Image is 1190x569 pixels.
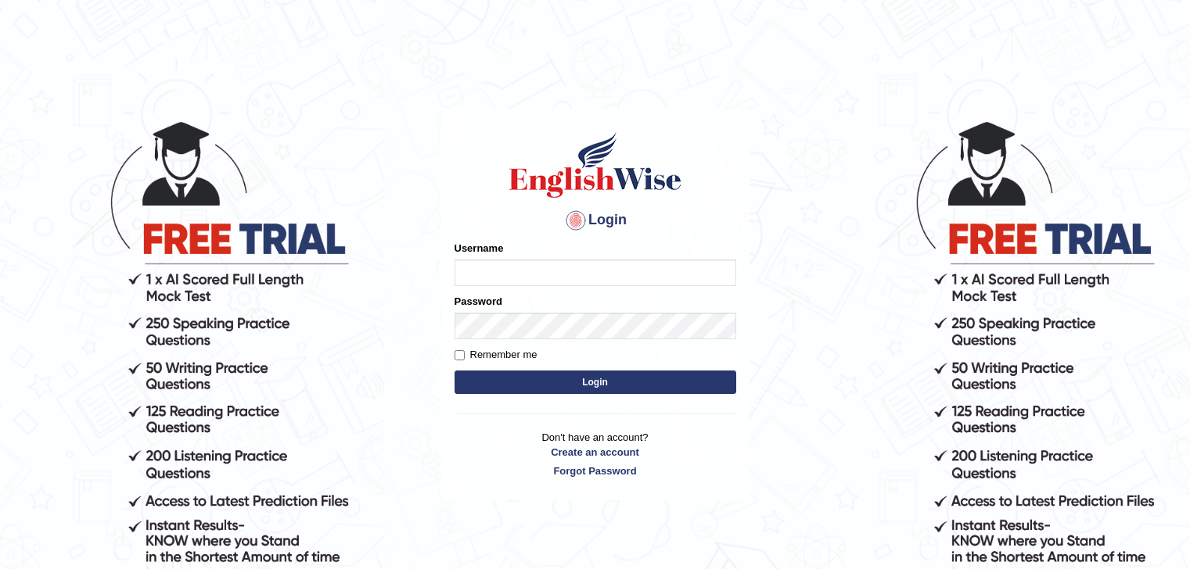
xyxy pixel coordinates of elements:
label: Remember me [455,347,537,363]
p: Don't have an account? [455,430,736,478]
a: Create an account [455,445,736,460]
a: Forgot Password [455,463,736,478]
img: Logo of English Wise sign in for intelligent practice with AI [506,130,685,200]
button: Login [455,370,736,394]
input: Remember me [455,350,465,360]
label: Password [455,294,502,309]
h4: Login [455,208,736,233]
label: Username [455,241,504,256]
